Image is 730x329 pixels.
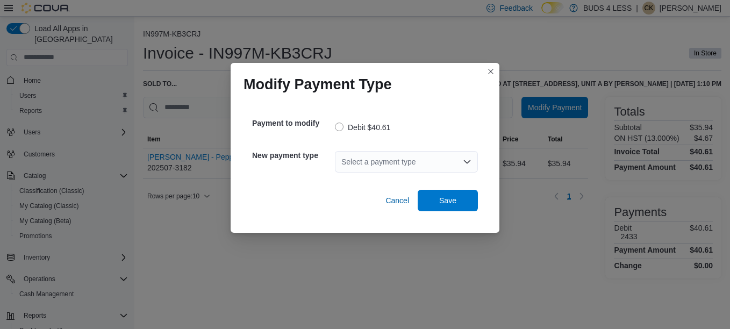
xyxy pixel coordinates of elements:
[385,195,409,206] span: Cancel
[439,195,456,206] span: Save
[418,190,478,211] button: Save
[341,155,342,168] input: Accessible screen reader label
[244,76,392,93] h1: Modify Payment Type
[335,121,390,134] label: Debit $40.61
[463,158,471,166] button: Open list of options
[484,65,497,78] button: Closes this modal window
[252,112,333,134] h5: Payment to modify
[252,145,333,166] h5: New payment type
[381,190,413,211] button: Cancel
